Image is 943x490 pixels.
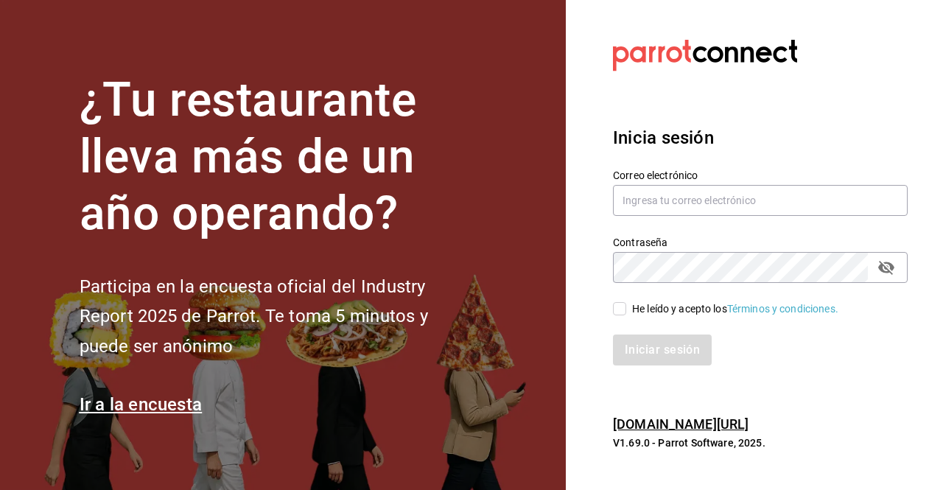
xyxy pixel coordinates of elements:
label: Contraseña [613,237,908,248]
div: He leído y acepto los [632,301,838,317]
a: Términos y condiciones. [727,303,838,315]
a: Ir a la encuesta [80,394,203,415]
h2: Participa en la encuesta oficial del Industry Report 2025 de Parrot. Te toma 5 minutos y puede se... [80,272,477,362]
input: Ingresa tu correo electrónico [613,185,908,216]
h3: Inicia sesión [613,125,908,151]
p: V1.69.0 - Parrot Software, 2025. [613,435,908,450]
a: [DOMAIN_NAME][URL] [613,416,749,432]
h1: ¿Tu restaurante lleva más de un año operando? [80,72,477,242]
button: passwordField [874,255,899,280]
label: Correo electrónico [613,170,908,181]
